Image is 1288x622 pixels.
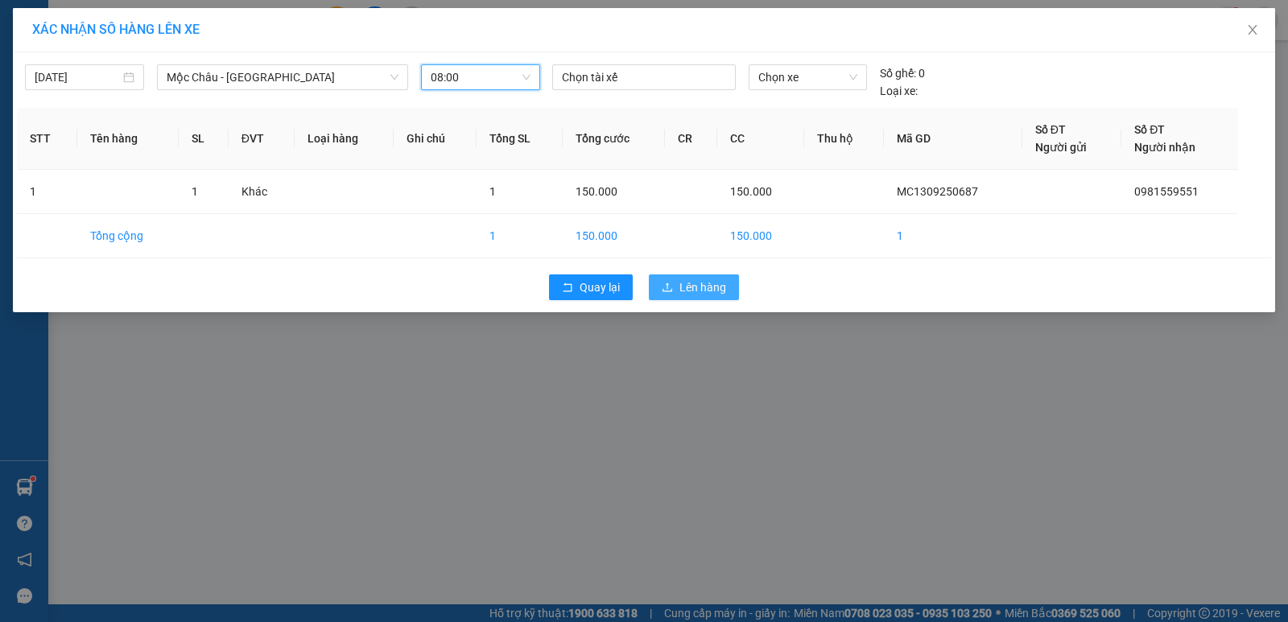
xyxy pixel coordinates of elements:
[1134,123,1165,136] span: Số ĐT
[229,108,295,170] th: ĐVT
[295,108,393,170] th: Loại hàng
[562,282,573,295] span: rollback
[1035,141,1087,154] span: Người gửi
[880,82,918,100] span: Loại xe:
[394,108,477,170] th: Ghi chú
[717,214,804,258] td: 150.000
[179,108,229,170] th: SL
[804,108,884,170] th: Thu hộ
[35,68,120,86] input: 13/09/2025
[431,65,530,89] span: 08:00
[477,108,563,170] th: Tổng SL
[1230,8,1275,53] button: Close
[897,185,978,198] span: MC1309250687
[662,282,673,295] span: upload
[880,64,925,82] div: 0
[549,274,633,300] button: rollbackQuay lại
[758,65,857,89] span: Chọn xe
[730,185,772,198] span: 150.000
[884,108,1022,170] th: Mã GD
[489,185,496,198] span: 1
[17,170,77,214] td: 1
[167,65,398,89] span: Mộc Châu - Hà Nội
[77,214,179,258] td: Tổng cộng
[77,108,179,170] th: Tên hàng
[1134,185,1199,198] span: 0981559551
[717,108,804,170] th: CC
[1246,23,1259,36] span: close
[649,274,739,300] button: uploadLên hàng
[576,185,617,198] span: 150.000
[563,108,666,170] th: Tổng cước
[884,214,1022,258] td: 1
[880,64,916,82] span: Số ghế:
[32,22,200,37] span: XÁC NHẬN SỐ HÀNG LÊN XE
[192,185,198,198] span: 1
[390,72,399,82] span: down
[17,108,77,170] th: STT
[665,108,716,170] th: CR
[679,278,726,296] span: Lên hàng
[563,214,666,258] td: 150.000
[580,278,620,296] span: Quay lại
[229,170,295,214] td: Khác
[1134,141,1195,154] span: Người nhận
[1035,123,1066,136] span: Số ĐT
[477,214,563,258] td: 1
